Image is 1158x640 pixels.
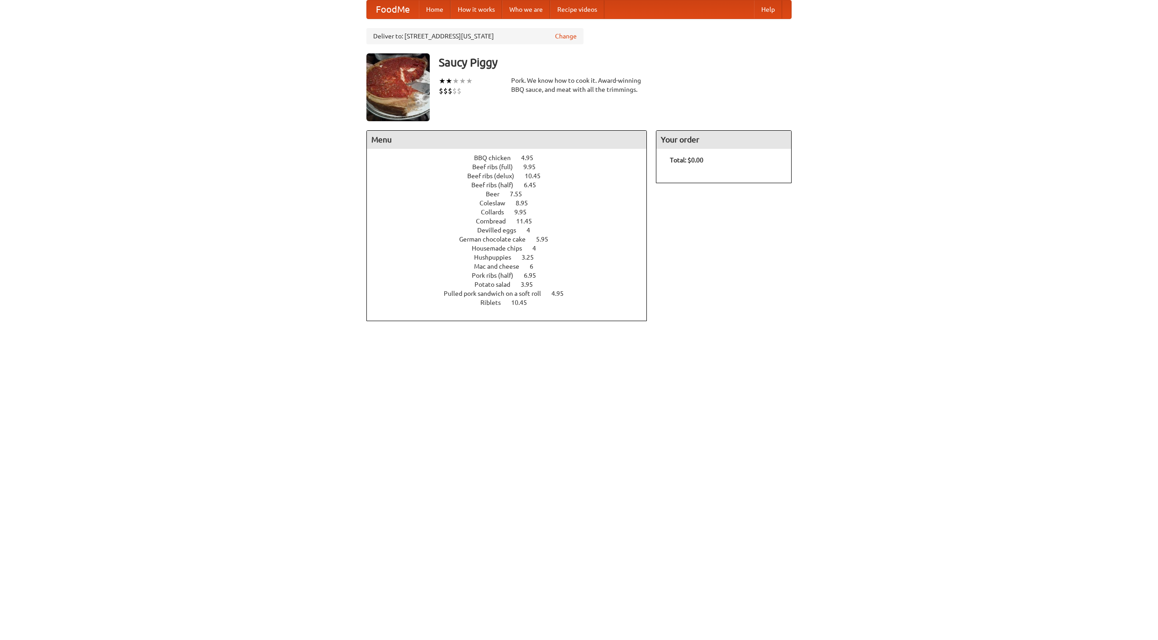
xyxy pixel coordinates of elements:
a: Beer 7.55 [486,190,539,198]
a: Beef ribs (full) 9.95 [472,163,552,171]
span: Potato salad [475,281,519,288]
li: $ [457,86,461,96]
h4: Menu [367,131,646,149]
a: Who we are [502,0,550,19]
li: ★ [452,76,459,86]
span: Cornbread [476,218,515,225]
h4: Your order [656,131,791,149]
span: 4.95 [521,154,542,161]
a: Beef ribs (half) 6.45 [471,181,553,189]
span: Pork ribs (half) [472,272,522,279]
span: 4 [532,245,545,252]
span: Beer [486,190,508,198]
span: German chocolate cake [459,236,535,243]
span: Pulled pork sandwich on a soft roll [444,290,550,297]
span: 4.95 [551,290,573,297]
span: BBQ chicken [474,154,520,161]
li: $ [452,86,457,96]
a: BBQ chicken 4.95 [474,154,550,161]
span: 8.95 [516,199,537,207]
div: Pork. We know how to cook it. Award-winning BBQ sauce, and meat with all the trimmings. [511,76,647,94]
span: 9.95 [523,163,545,171]
a: Hushpuppies 3.25 [474,254,551,261]
a: Coleslaw 8.95 [479,199,545,207]
span: Coleslaw [479,199,514,207]
span: Beef ribs (full) [472,163,522,171]
span: 3.25 [522,254,543,261]
span: Devilled eggs [477,227,525,234]
span: Mac and cheese [474,263,528,270]
a: Pulled pork sandwich on a soft roll 4.95 [444,290,580,297]
a: Housemade chips 4 [472,245,553,252]
a: How it works [451,0,502,19]
a: Devilled eggs 4 [477,227,547,234]
a: Recipe videos [550,0,604,19]
span: 10.45 [525,172,550,180]
li: ★ [439,76,446,86]
span: Hushpuppies [474,254,520,261]
li: ★ [459,76,466,86]
span: Beef ribs (half) [471,181,522,189]
span: Beef ribs (delux) [467,172,523,180]
span: Riblets [480,299,510,306]
b: Total: $0.00 [670,156,703,164]
span: Collards [481,209,513,216]
div: Deliver to: [STREET_ADDRESS][US_STATE] [366,28,584,44]
span: 10.45 [511,299,536,306]
a: German chocolate cake 5.95 [459,236,565,243]
a: FoodMe [367,0,419,19]
a: Change [555,32,577,41]
span: 4 [527,227,539,234]
a: Mac and cheese 6 [474,263,550,270]
a: Pork ribs (half) 6.95 [472,272,553,279]
li: $ [443,86,448,96]
img: angular.jpg [366,53,430,121]
a: Collards 9.95 [481,209,543,216]
a: Potato salad 3.95 [475,281,550,288]
span: 3.95 [521,281,542,288]
span: Housemade chips [472,245,531,252]
a: Beef ribs (delux) 10.45 [467,172,557,180]
li: ★ [446,76,452,86]
h3: Saucy Piggy [439,53,792,71]
li: ★ [466,76,473,86]
span: 6.45 [524,181,545,189]
li: $ [439,86,443,96]
a: Home [419,0,451,19]
a: Help [754,0,782,19]
span: 7.55 [510,190,531,198]
a: Cornbread 11.45 [476,218,549,225]
span: 11.45 [516,218,541,225]
a: Riblets 10.45 [480,299,544,306]
span: 6 [530,263,542,270]
li: $ [448,86,452,96]
span: 9.95 [514,209,536,216]
span: 6.95 [524,272,545,279]
span: 5.95 [536,236,557,243]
